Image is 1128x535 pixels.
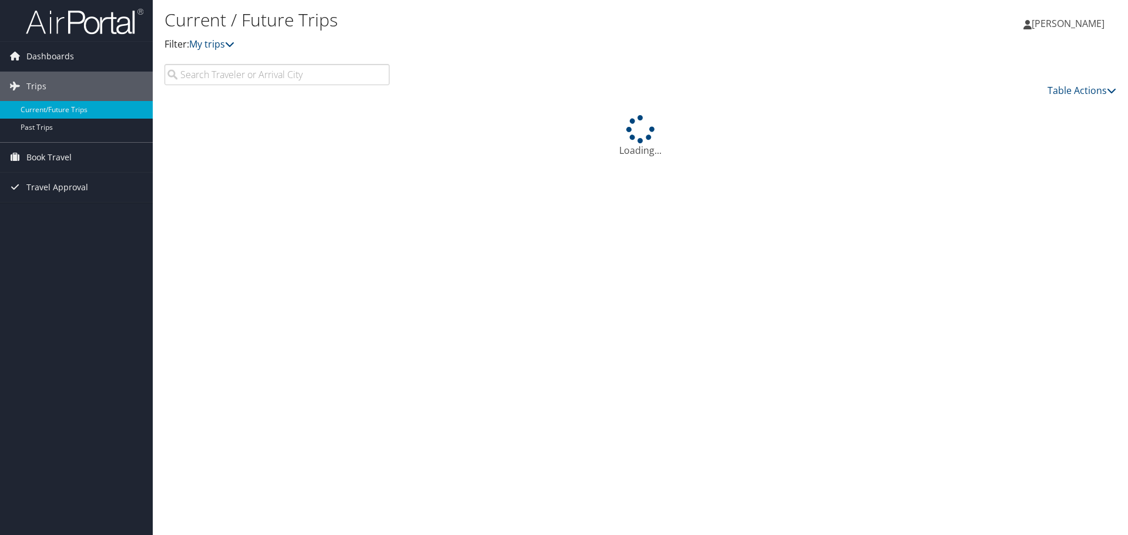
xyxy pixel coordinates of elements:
a: My trips [189,38,234,51]
p: Filter: [164,37,799,52]
a: Table Actions [1048,84,1116,97]
a: [PERSON_NAME] [1023,6,1116,41]
span: [PERSON_NAME] [1032,17,1104,30]
span: Dashboards [26,42,74,71]
input: Search Traveler or Arrival City [164,64,390,85]
span: Book Travel [26,143,72,172]
div: Loading... [164,115,1116,157]
h1: Current / Future Trips [164,8,799,32]
span: Trips [26,72,46,101]
span: Travel Approval [26,173,88,202]
img: airportal-logo.png [26,8,143,35]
